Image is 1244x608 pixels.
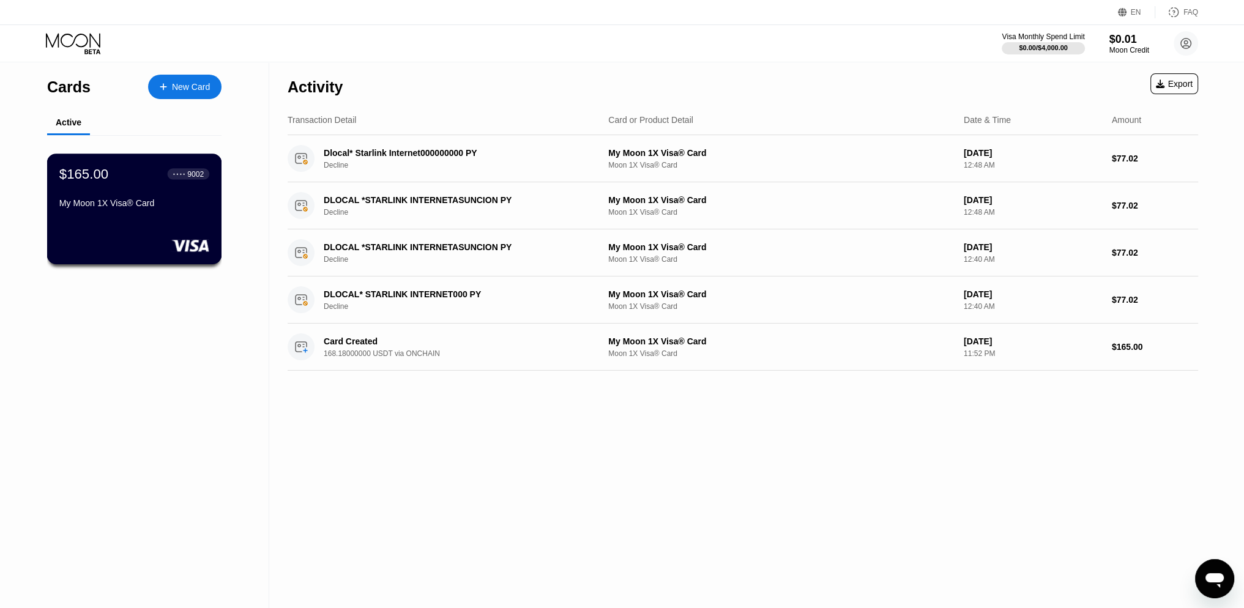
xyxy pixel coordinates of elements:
div: DLOCAL *STARLINK INTERNETASUNCION PY [324,242,584,252]
div: 12:40 AM [964,255,1102,264]
div: $165.00 [1112,342,1198,352]
div: 9002 [187,169,204,178]
div: My Moon 1X Visa® Card [608,242,954,252]
div: FAQ [1183,8,1198,17]
div: My Moon 1X Visa® Card [608,289,954,299]
div: [DATE] [964,195,1102,205]
div: Decline [324,302,603,311]
div: New Card [172,82,210,92]
div: $165.00 [59,166,108,182]
div: $77.02 [1112,295,1198,305]
div: DLOCAL* STARLINK INTERNET000 PY [324,289,584,299]
div: [DATE] [964,336,1102,346]
div: 11:52 PM [964,349,1102,358]
div: My Moon 1X Visa® Card [59,198,209,208]
div: My Moon 1X Visa® Card [608,336,954,346]
div: $0.01Moon Credit [1109,33,1149,54]
div: 168.18000000 USDT via ONCHAIN [324,349,603,358]
div: [DATE] [964,242,1102,252]
iframe: Button to launch messaging window [1195,559,1234,598]
div: Moon 1X Visa® Card [608,255,954,264]
div: ● ● ● ● [173,172,185,176]
div: Card Created168.18000000 USDT via ONCHAINMy Moon 1X Visa® CardMoon 1X Visa® Card[DATE]11:52 PM$16... [288,324,1198,371]
div: $0.01 [1109,33,1149,46]
div: $165.00● ● ● ●9002My Moon 1X Visa® Card [48,154,221,264]
div: Dlocal* Starlink Internet000000000 PYDeclineMy Moon 1X Visa® CardMoon 1X Visa® Card[DATE]12:48 AM... [288,135,1198,182]
div: Moon 1X Visa® Card [608,302,954,311]
div: $77.02 [1112,248,1198,258]
div: Dlocal* Starlink Internet000000000 PY [324,148,584,158]
div: My Moon 1X Visa® Card [608,148,954,158]
div: Date & Time [964,115,1011,125]
div: Active [56,117,81,127]
div: $77.02 [1112,154,1198,163]
div: 12:48 AM [964,208,1102,217]
div: Moon 1X Visa® Card [608,161,954,169]
div: [DATE] [964,148,1102,158]
div: 12:48 AM [964,161,1102,169]
div: DLOCAL *STARLINK INTERNETASUNCION PYDeclineMy Moon 1X Visa® CardMoon 1X Visa® Card[DATE]12:48 AM$... [288,182,1198,229]
div: $0.00 / $4,000.00 [1019,44,1068,51]
div: Moon 1X Visa® Card [608,208,954,217]
div: [DATE] [964,289,1102,299]
div: Activity [288,78,343,96]
div: Export [1156,79,1193,89]
div: Amount [1112,115,1141,125]
div: Cards [47,78,91,96]
div: EN [1131,8,1141,17]
div: $77.02 [1112,201,1198,210]
div: FAQ [1155,6,1198,18]
div: Decline [324,161,603,169]
div: Moon 1X Visa® Card [608,349,954,358]
div: Moon Credit [1109,46,1149,54]
div: Transaction Detail [288,115,356,125]
div: Visa Monthly Spend Limit$0.00/$4,000.00 [1002,32,1084,54]
div: EN [1118,6,1155,18]
div: Decline [324,208,603,217]
div: Card Created [324,336,584,346]
div: DLOCAL *STARLINK INTERNETASUNCION PYDeclineMy Moon 1X Visa® CardMoon 1X Visa® Card[DATE]12:40 AM$... [288,229,1198,276]
div: Card or Product Detail [608,115,693,125]
div: DLOCAL *STARLINK INTERNETASUNCION PY [324,195,584,205]
div: My Moon 1X Visa® Card [608,195,954,205]
div: Export [1150,73,1198,94]
div: 12:40 AM [964,302,1102,311]
div: Decline [324,255,603,264]
div: New Card [148,75,222,99]
div: Visa Monthly Spend Limit [1002,32,1084,41]
div: DLOCAL* STARLINK INTERNET000 PYDeclineMy Moon 1X Visa® CardMoon 1X Visa® Card[DATE]12:40 AM$77.02 [288,276,1198,324]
